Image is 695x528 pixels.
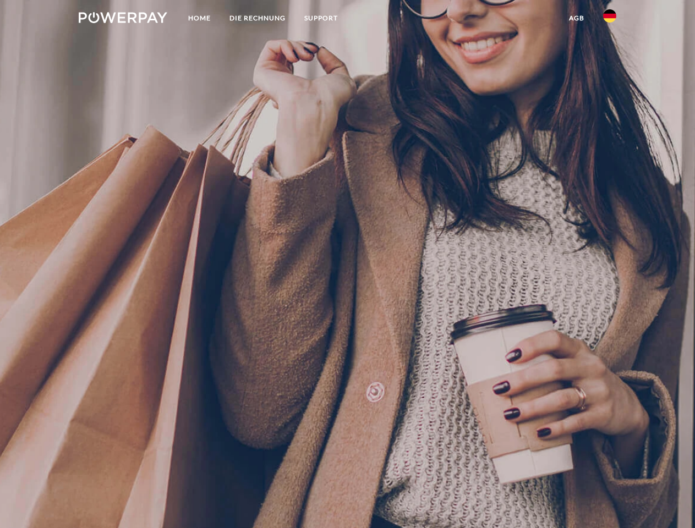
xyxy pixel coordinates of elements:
[603,9,616,23] img: de
[295,8,347,28] a: SUPPORT
[179,8,220,28] a: Home
[79,12,167,23] img: logo-powerpay-white.svg
[560,8,594,28] a: agb
[220,8,295,28] a: DIE RECHNUNG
